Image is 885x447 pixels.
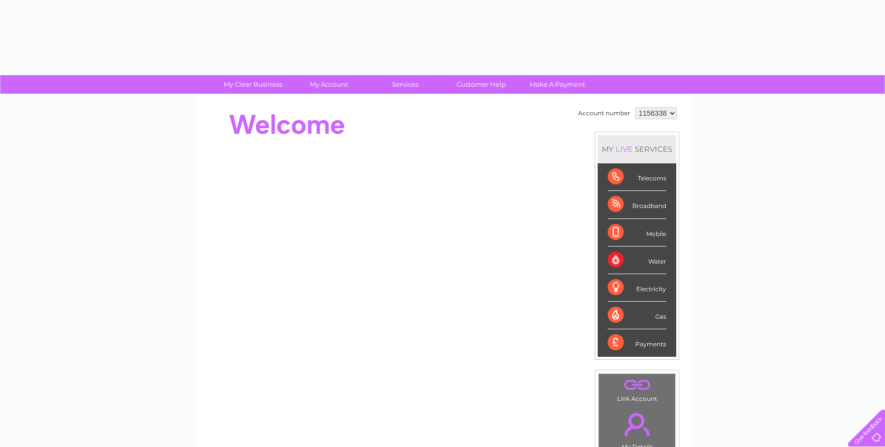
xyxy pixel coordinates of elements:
[608,274,666,302] div: Electricity
[598,373,676,405] td: Link Account
[614,144,635,154] div: LIVE
[598,135,676,163] div: MY SERVICES
[576,105,633,122] td: Account number
[608,302,666,329] div: Gas
[608,329,666,356] div: Payments
[608,247,666,274] div: Water
[608,219,666,247] div: Mobile
[601,376,673,394] a: .
[608,191,666,218] div: Broadband
[212,75,294,94] a: My Clear Business
[364,75,447,94] a: Services
[601,407,673,442] a: .
[288,75,370,94] a: My Account
[516,75,599,94] a: Make A Payment
[440,75,523,94] a: Customer Help
[608,163,666,191] div: Telecoms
